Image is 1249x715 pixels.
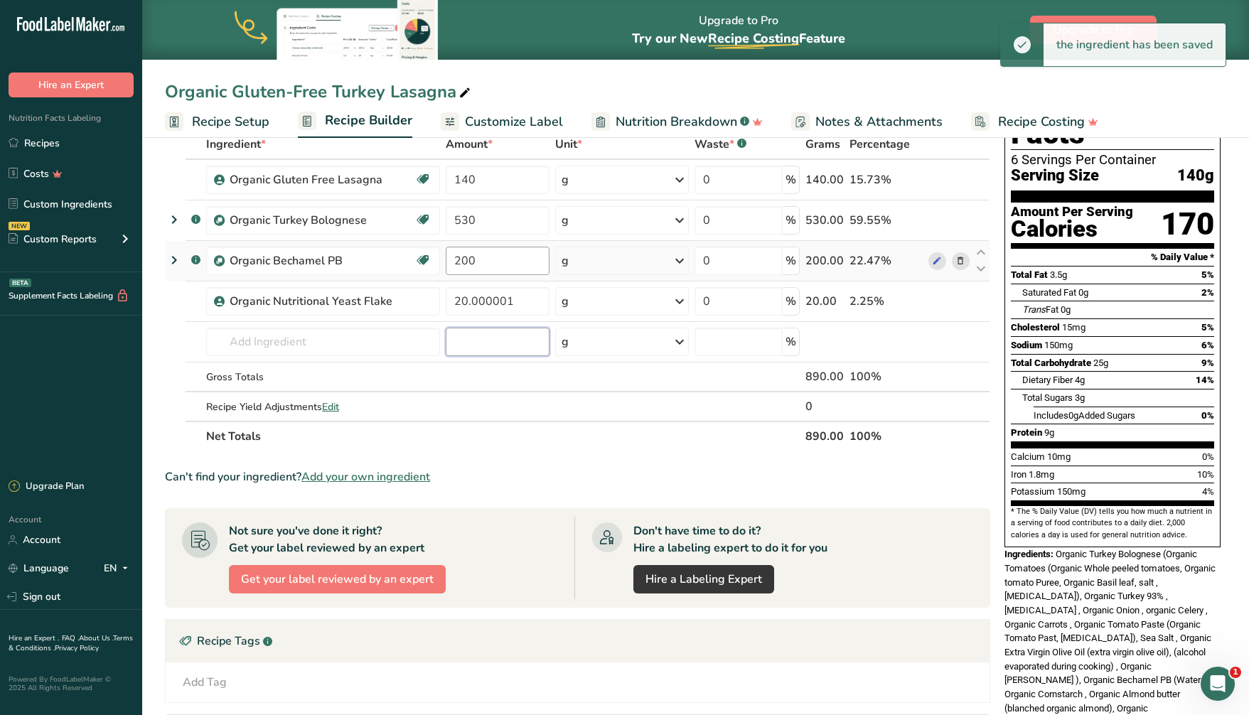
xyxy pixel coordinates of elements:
[1022,304,1046,315] i: Trans
[230,212,407,229] div: Organic Turkey Bolognese
[203,421,803,451] th: Net Totals
[206,370,440,385] div: Gross Totals
[616,112,737,131] span: Nutrition Breakdown
[229,522,424,557] div: Not sure you've done it right? Get your label reviewed by an expert
[1044,23,1226,66] div: the ingredient has been saved
[1044,427,1054,438] span: 9g
[230,171,407,188] div: Organic Gluten Free Lasagna
[214,215,225,226] img: Sub Recipe
[9,222,30,230] div: NEW
[9,279,31,287] div: BETA
[104,560,134,577] div: EN
[1011,340,1042,350] span: Sodium
[803,421,847,451] th: 890.00
[465,112,563,131] span: Customize Label
[562,171,569,188] div: g
[1093,357,1108,368] span: 25g
[165,79,473,104] div: Organic Gluten-Free Turkey Lasagna
[214,256,225,267] img: Sub Recipe
[1057,486,1085,497] span: 150mg
[230,293,407,310] div: Organic Nutritional Yeast Flake
[1054,21,1133,38] span: Upgrade to Pro
[1044,340,1073,350] span: 150mg
[1011,357,1091,368] span: Total Carbohydrate
[849,136,910,153] span: Percentage
[166,620,990,662] div: Recipe Tags
[229,565,446,593] button: Get your label reviewed by an expert
[1201,287,1214,298] span: 2%
[562,333,569,350] div: g
[206,399,440,414] div: Recipe Yield Adjustments
[849,171,923,188] div: 15.73%
[1011,85,1214,150] h1: Nutrition Facts
[1050,269,1067,280] span: 3.5g
[1062,322,1085,333] span: 15mg
[206,328,440,356] input: Add Ingredient
[1011,205,1133,219] div: Amount Per Serving
[1075,375,1085,385] span: 4g
[1196,375,1214,385] span: 14%
[55,643,99,653] a: Privacy Policy
[632,1,845,60] div: Upgrade to Pro
[1011,269,1048,280] span: Total Fat
[1011,249,1214,266] section: % Daily Value *
[847,421,926,451] th: 100%
[9,633,59,643] a: Hire an Expert .
[1201,269,1214,280] span: 5%
[1022,392,1073,403] span: Total Sugars
[849,368,923,385] div: 100%
[1011,506,1214,541] section: * The % Daily Value (DV) tells you how much a nutrient in a serving of food contributes to a dail...
[805,252,844,269] div: 200.00
[1011,427,1042,438] span: Protein
[1029,469,1054,480] span: 1.8mg
[1201,667,1235,701] iframe: Intercom live chat
[815,112,943,131] span: Notes & Attachments
[1061,304,1071,315] span: 0g
[298,104,412,139] a: Recipe Builder
[1075,392,1085,403] span: 3g
[192,112,269,131] span: Recipe Setup
[1161,205,1214,243] div: 170
[805,212,844,229] div: 530.00
[998,112,1085,131] span: Recipe Costing
[849,293,923,310] div: 2.25%
[1068,410,1078,421] span: 0g
[805,398,844,415] div: 0
[805,368,844,385] div: 890.00
[708,30,799,47] span: Recipe Costing
[1202,451,1214,462] span: 0%
[79,633,113,643] a: About Us .
[9,72,134,97] button: Hire an Expert
[62,633,79,643] a: FAQ .
[1201,357,1214,368] span: 9%
[206,136,266,153] span: Ingredient
[805,171,844,188] div: 140.00
[301,468,430,485] span: Add your own ingredient
[230,252,407,269] div: Organic Bechamel PB
[1011,451,1045,462] span: Calcium
[9,633,133,653] a: Terms & Conditions .
[1201,340,1214,350] span: 6%
[562,212,569,229] div: g
[1022,304,1058,315] span: Fat
[1011,167,1099,185] span: Serving Size
[165,106,269,138] a: Recipe Setup
[1034,410,1135,421] span: Includes Added Sugars
[1202,486,1214,497] span: 4%
[1011,322,1060,333] span: Cholesterol
[849,212,923,229] div: 59.55%
[1022,375,1073,385] span: Dietary Fiber
[849,252,923,269] div: 22.47%
[555,136,582,153] span: Unit
[1201,410,1214,421] span: 0%
[562,252,569,269] div: g
[1201,322,1214,333] span: 5%
[1011,469,1026,480] span: Iron
[9,232,97,247] div: Custom Reports
[441,106,563,138] a: Customize Label
[9,556,69,581] a: Language
[805,293,844,310] div: 20.00
[325,111,412,130] span: Recipe Builder
[183,674,227,691] div: Add Tag
[1011,153,1214,167] div: 6 Servings Per Container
